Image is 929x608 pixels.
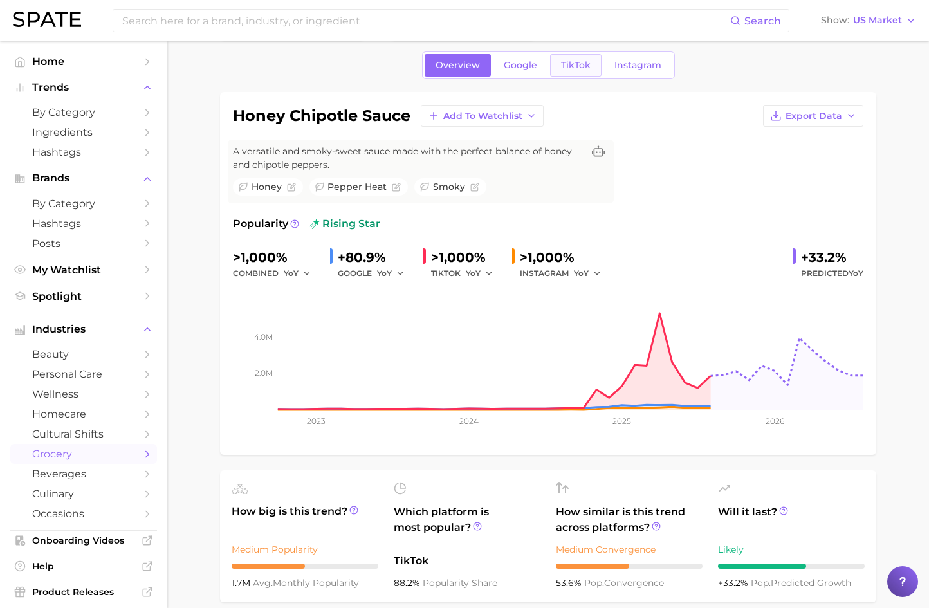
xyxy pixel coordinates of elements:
[32,488,135,500] span: culinary
[751,577,771,589] abbr: popularity index
[392,183,401,192] button: Flag as miscategorized or irrelevant
[32,468,135,480] span: beverages
[556,564,703,569] div: 5 / 10
[10,286,157,306] a: Spotlight
[307,416,326,426] tspan: 2023
[377,268,392,279] span: YoY
[32,324,135,335] span: Industries
[10,424,157,444] a: cultural shifts
[121,10,730,32] input: Search here for a brand, industry, or ingredient
[556,504,703,535] span: How similar is this trend across platforms?
[801,247,863,268] div: +33.2%
[253,577,273,589] abbr: average
[466,266,493,281] button: YoY
[470,183,479,192] button: Flag as miscategorized or irrelevant
[32,508,135,520] span: occasions
[504,60,537,71] span: Google
[32,448,135,460] span: grocery
[10,78,157,97] button: Trends
[233,250,288,265] span: >1,000%
[394,504,540,547] span: Which platform is most popular?
[493,54,548,77] a: Google
[431,266,502,281] div: TIKTOK
[459,416,479,426] tspan: 2024
[232,564,378,569] div: 5 / 10
[309,219,320,229] img: rising star
[32,237,135,250] span: Posts
[574,268,589,279] span: YoY
[801,266,863,281] span: Predicted
[744,15,781,27] span: Search
[32,388,135,400] span: wellness
[556,542,703,557] div: Medium Convergence
[10,102,157,122] a: by Category
[233,145,583,172] span: A versatile and smoky-sweet sauce made with the perfect balance of honey and chipotle peppers.
[10,364,157,384] a: personal care
[718,577,751,589] span: +33.2%
[10,404,157,424] a: homecare
[232,542,378,557] div: Medium Popularity
[10,484,157,504] a: culinary
[32,217,135,230] span: Hashtags
[431,250,486,265] span: >1,000%
[10,169,157,188] button: Brands
[13,12,81,27] img: SPATE
[32,264,135,276] span: My Watchlist
[574,266,602,281] button: YoY
[10,531,157,550] a: Onboarding Videos
[550,54,602,77] a: TikTok
[10,51,157,71] a: Home
[32,348,135,360] span: beauty
[232,504,378,535] span: How big is this trend?
[377,266,405,281] button: YoY
[284,268,299,279] span: YoY
[327,180,387,194] span: pepper heat
[10,260,157,280] a: My Watchlist
[10,464,157,484] a: beverages
[233,216,288,232] span: Popularity
[10,557,157,576] a: Help
[718,542,865,557] div: Likely
[561,60,591,71] span: TikTok
[10,142,157,162] a: Hashtags
[394,553,540,569] span: TikTok
[287,183,296,192] button: Flag as miscategorized or irrelevant
[10,234,157,253] a: Posts
[421,105,544,127] button: Add to Watchlist
[614,60,661,71] span: Instagram
[466,268,481,279] span: YoY
[32,428,135,440] span: cultural shifts
[32,55,135,68] span: Home
[763,105,863,127] button: Export Data
[10,504,157,524] a: occasions
[853,17,902,24] span: US Market
[32,82,135,93] span: Trends
[253,577,359,589] span: monthly popularity
[584,577,604,589] abbr: popularity index
[284,266,311,281] button: YoY
[718,564,865,569] div: 6 / 10
[818,12,919,29] button: ShowUS Market
[751,577,851,589] span: predicted growth
[584,577,664,589] span: convergence
[443,111,522,122] span: Add to Watchlist
[520,266,610,281] div: INSTAGRAM
[556,577,584,589] span: 53.6%
[32,586,135,598] span: Product Releases
[32,535,135,546] span: Onboarding Videos
[10,384,157,404] a: wellness
[520,250,575,265] span: >1,000%
[10,122,157,142] a: Ingredients
[32,560,135,572] span: Help
[233,266,320,281] div: combined
[423,577,497,589] span: popularity share
[786,111,842,122] span: Export Data
[436,60,480,71] span: Overview
[32,198,135,210] span: by Category
[425,54,491,77] a: Overview
[394,577,423,589] span: 88.2%
[32,290,135,302] span: Spotlight
[32,408,135,420] span: homecare
[32,368,135,380] span: personal care
[32,126,135,138] span: Ingredients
